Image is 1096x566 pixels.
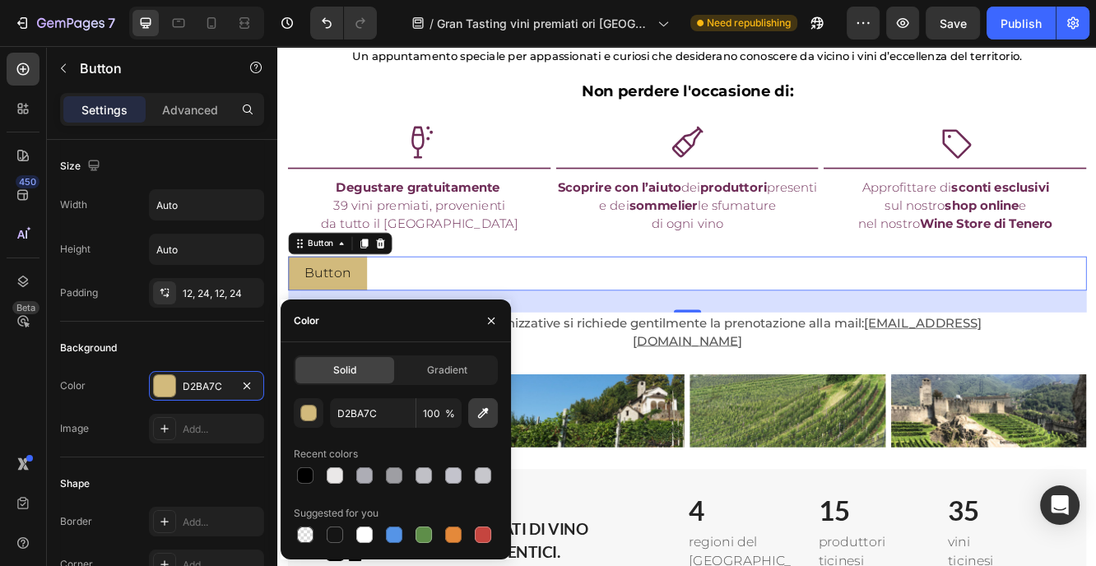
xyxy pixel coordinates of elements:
span: di ogni vino [450,205,536,223]
div: Width [60,197,87,212]
span: da tutto il [GEOGRAPHIC_DATA] [51,205,290,223]
span: % [445,406,455,421]
div: D2BA7C [183,379,230,394]
div: Size [60,155,104,178]
span: sul nostro e [731,183,902,202]
a: [EMAIL_ADDRESS][DOMAIN_NAME] [428,325,848,364]
span: Un appuntamento speciale per appassionati e curiosi che desiderano conoscere da vicino i vini d’e... [90,4,898,20]
img: gempages_480608911133508478-63e3203e-63e3-4f8b-88ce-d67c994112f4.png [255,396,491,484]
p: 7 [108,13,115,33]
p: Button [80,58,220,78]
strong: Non perdere l'occasione di: [366,43,622,65]
img: Alt Image [12,396,248,484]
p: Button [32,263,88,285]
strong: Wine Store di Tenero [773,205,934,223]
div: 12, 24, 12, 24 [183,286,260,301]
button: Save [926,7,980,39]
div: Height [60,242,91,257]
div: Open Intercom Messenger [1040,485,1080,525]
strong: sommelier [423,183,505,202]
span: nel nostro [699,205,934,223]
iframe: Design area [277,46,1096,566]
p: Per questioni organizzative si richiede gentilmente la prenotazione alla mail: [86,324,902,365]
strong: Degustare gratuitamente [70,161,267,179]
div: Add... [183,515,260,530]
div: Background [60,341,117,355]
p: Advanced [162,101,218,118]
div: Beta [12,301,39,314]
span: dei presenti e dei le sfumature [337,161,650,202]
img: gempages_480608911133508478-a66fca2c-77da-4e8a-a87f-a47c4401445d.png [497,396,733,484]
strong: sconti esclusivi [812,161,930,179]
input: Auto [150,234,263,264]
span: Need republishing [707,16,791,30]
div: 450 [16,175,39,188]
div: Color [294,313,319,328]
span: / [430,15,434,32]
span: Gran Tasting vini premiati ori [GEOGRAPHIC_DATA] [437,15,651,32]
span: Gradient [426,363,467,378]
p: Settings [81,101,128,118]
strong: produttori [509,161,589,179]
input: Eg: FFFFFF [330,398,416,428]
div: Border [60,514,92,529]
button: 7 [7,7,123,39]
div: Suggested for you [294,506,378,521]
button: Publish [987,7,1056,39]
div: Publish [1001,15,1042,32]
strong: shop online [804,183,893,202]
div: Color [60,378,86,393]
div: Image [60,421,89,436]
img: gempages_480608911133508478-c4af4c9d-5610-438a-b041-eda4517b47e6.png [740,396,976,484]
strong: Scoprire con l’aiuto [337,161,486,179]
div: Padding [60,285,98,300]
span: 39 vini premiati, provenienti [67,183,274,202]
div: Add... [183,422,260,437]
div: Undo/Redo [310,7,377,39]
button: <p>Button</p> [12,253,108,295]
input: Auto [150,190,263,220]
span: Solid [333,363,356,378]
div: Button [33,230,70,245]
span: Approfittare di [704,161,930,179]
div: Shape [60,476,90,491]
span: Save [940,16,967,30]
div: Recent colors [294,447,358,462]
